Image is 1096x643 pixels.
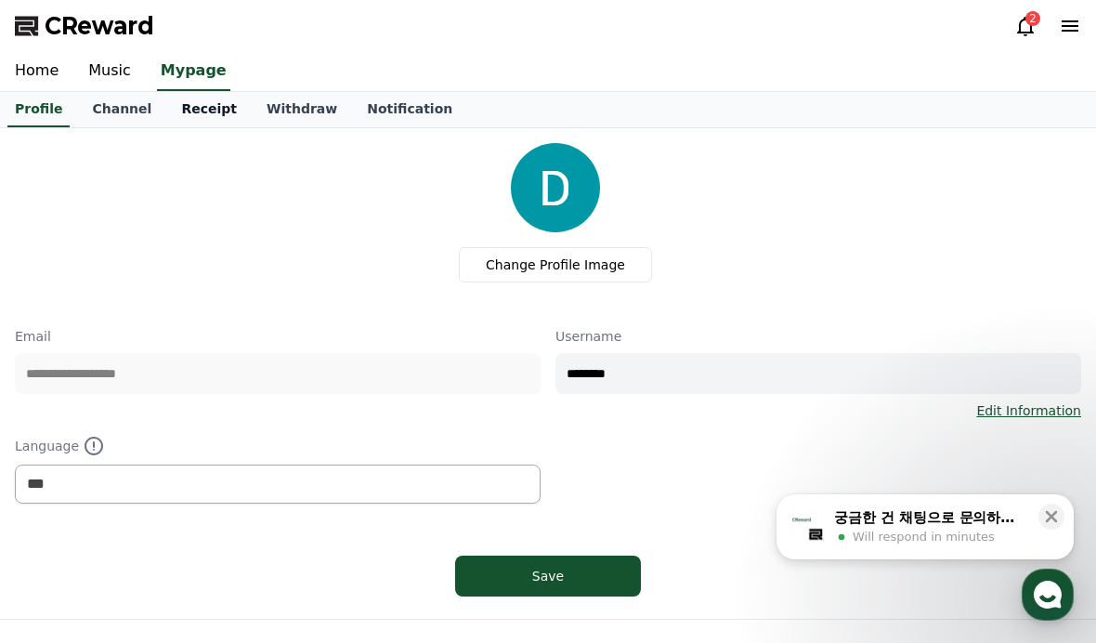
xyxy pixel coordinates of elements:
[459,247,652,282] label: Change Profile Image
[976,401,1081,420] a: Edit Information
[157,52,230,91] a: Mypage
[492,567,604,585] div: Save
[47,517,80,531] span: Home
[7,92,70,127] a: Profile
[1014,15,1037,37] a: 2
[45,11,154,41] span: CReward
[1025,11,1040,26] div: 2
[455,556,641,597] button: Save
[77,92,166,127] a: Channel
[154,518,209,532] span: Messages
[240,489,357,535] a: Settings
[252,92,352,127] a: Withdraw
[511,143,600,232] img: profile_image
[352,92,467,127] a: Notification
[166,92,252,127] a: Receipt
[73,52,146,91] a: Music
[6,489,123,535] a: Home
[123,489,240,535] a: Messages
[15,435,541,457] p: Language
[275,517,320,531] span: Settings
[15,11,154,41] a: CReward
[15,327,541,346] p: Email
[555,327,1081,346] p: Username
